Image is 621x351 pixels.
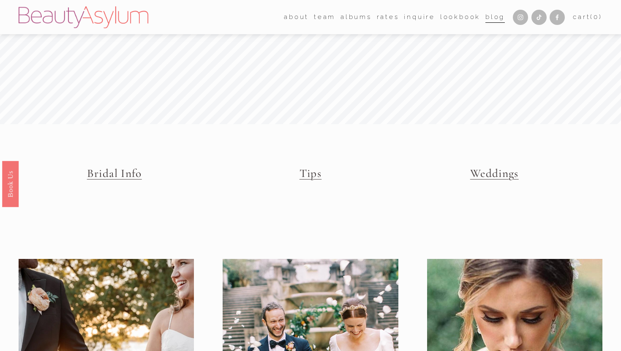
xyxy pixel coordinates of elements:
[87,166,142,180] a: Bridal Info
[19,6,148,28] img: Beauty Asylum | Bridal Hair &amp; Makeup Charlotte &amp; Atlanta
[485,11,505,23] a: Blog
[377,11,399,23] a: Rates
[573,11,602,23] a: 0 items in cart
[594,13,599,21] span: 0
[470,166,519,180] a: Weddings
[300,166,321,180] a: Tips
[284,11,309,23] span: about
[590,13,602,21] span: ( )
[314,11,335,23] span: team
[550,10,565,25] a: Facebook
[531,10,547,25] a: TikTok
[314,11,335,23] a: folder dropdown
[2,161,19,207] a: Book Us
[404,11,435,23] a: Inquire
[340,11,372,23] a: albums
[284,11,309,23] a: folder dropdown
[513,10,528,25] a: Instagram
[440,11,480,23] a: Lookbook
